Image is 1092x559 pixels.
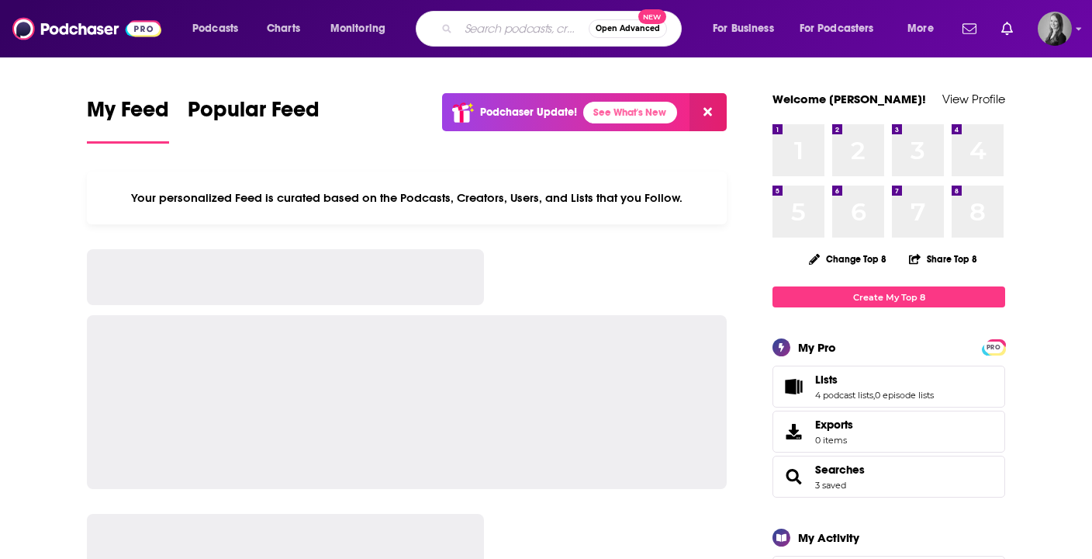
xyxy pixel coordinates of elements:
[875,390,934,401] a: 0 episode lists
[790,16,897,41] button: open menu
[815,373,838,387] span: Lists
[192,18,238,40] span: Podcasts
[257,16,309,41] a: Charts
[596,25,660,33] span: Open Advanced
[87,96,169,132] span: My Feed
[772,411,1005,453] a: Exports
[583,102,677,123] a: See What's New
[320,16,406,41] button: open menu
[942,92,1005,106] a: View Profile
[480,106,577,119] p: Podchaser Update!
[873,390,875,401] span: ,
[772,286,1005,307] a: Create My Top 8
[995,16,1019,42] a: Show notifications dropdown
[458,16,589,41] input: Search podcasts, credits, & more...
[1038,12,1072,46] button: Show profile menu
[800,18,874,40] span: For Podcasters
[772,456,1005,498] span: Searches
[1038,12,1072,46] img: User Profile
[815,418,853,432] span: Exports
[638,9,666,24] span: New
[1038,12,1072,46] span: Logged in as katieTBG
[87,172,727,224] div: Your personalized Feed is curated based on the Podcasts, Creators, Users, and Lists that you Follow.
[12,14,161,43] img: Podchaser - Follow, Share and Rate Podcasts
[188,96,320,144] a: Popular Feed
[778,466,809,488] a: Searches
[778,421,809,443] span: Exports
[984,341,1003,352] a: PRO
[956,16,983,42] a: Show notifications dropdown
[702,16,793,41] button: open menu
[897,16,953,41] button: open menu
[907,18,934,40] span: More
[181,16,258,41] button: open menu
[772,366,1005,408] span: Lists
[815,390,873,401] a: 4 podcast lists
[815,480,846,491] a: 3 saved
[908,244,978,274] button: Share Top 8
[772,92,926,106] a: Welcome [PERSON_NAME]!
[815,435,853,446] span: 0 items
[815,373,934,387] a: Lists
[330,18,385,40] span: Monitoring
[87,96,169,144] a: My Feed
[798,340,836,355] div: My Pro
[589,19,667,38] button: Open AdvancedNew
[430,11,696,47] div: Search podcasts, credits, & more...
[984,342,1003,353] span: PRO
[713,18,774,40] span: For Business
[798,530,859,545] div: My Activity
[778,376,809,398] a: Lists
[267,18,300,40] span: Charts
[800,249,896,269] button: Change Top 8
[188,96,320,132] span: Popular Feed
[815,463,865,477] a: Searches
